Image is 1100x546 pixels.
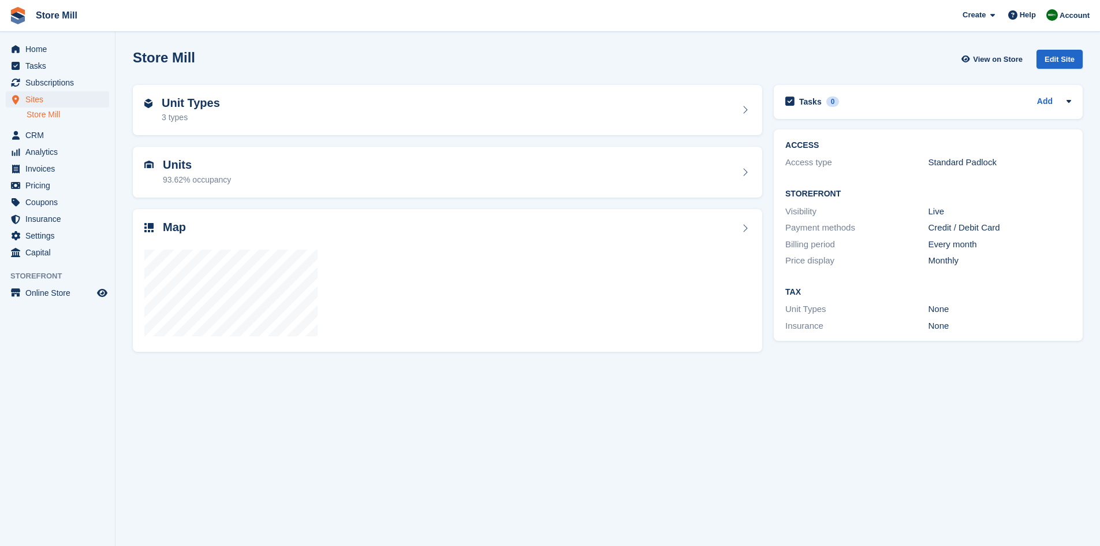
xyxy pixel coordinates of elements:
[1036,50,1083,73] a: Edit Site
[163,221,186,234] h2: Map
[25,194,95,210] span: Coupons
[960,50,1027,69] a: View on Store
[6,91,109,107] a: menu
[785,190,1071,199] h2: Storefront
[163,158,231,172] h2: Units
[25,41,95,57] span: Home
[785,205,928,218] div: Visibility
[929,221,1071,235] div: Credit / Debit Card
[826,96,840,107] div: 0
[6,211,109,227] a: menu
[1020,9,1036,21] span: Help
[963,9,986,21] span: Create
[929,156,1071,169] div: Standard Padlock
[1037,95,1053,109] a: Add
[144,99,152,108] img: unit-type-icn-2b2737a686de81e16bb02015468b77c625bbabd49415b5ef34ead5e3b44a266d.svg
[785,221,928,235] div: Payment methods
[929,303,1071,316] div: None
[25,211,95,227] span: Insurance
[929,254,1071,268] div: Monthly
[25,91,95,107] span: Sites
[6,285,109,301] a: menu
[785,288,1071,297] h2: Tax
[1046,9,1058,21] img: Angus
[25,285,95,301] span: Online Store
[95,286,109,300] a: Preview store
[25,177,95,194] span: Pricing
[6,244,109,261] a: menu
[27,109,109,120] a: Store Mill
[929,238,1071,251] div: Every month
[785,303,928,316] div: Unit Types
[31,6,82,25] a: Store Mill
[133,209,762,352] a: Map
[6,177,109,194] a: menu
[162,112,220,124] div: 3 types
[6,194,109,210] a: menu
[973,54,1023,65] span: View on Store
[6,161,109,177] a: menu
[25,75,95,91] span: Subscriptions
[133,50,195,65] h2: Store Mill
[25,58,95,74] span: Tasks
[785,156,928,169] div: Access type
[25,161,95,177] span: Invoices
[785,320,928,333] div: Insurance
[1036,50,1083,69] div: Edit Site
[6,41,109,57] a: menu
[785,254,928,268] div: Price display
[10,270,115,282] span: Storefront
[785,141,1071,150] h2: ACCESS
[25,127,95,143] span: CRM
[6,75,109,91] a: menu
[163,174,231,186] div: 93.62% occupancy
[133,147,762,198] a: Units 93.62% occupancy
[929,205,1071,218] div: Live
[929,320,1071,333] div: None
[1060,10,1090,21] span: Account
[785,238,928,251] div: Billing period
[25,244,95,261] span: Capital
[6,127,109,143] a: menu
[6,58,109,74] a: menu
[6,144,109,160] a: menu
[25,228,95,244] span: Settings
[162,96,220,110] h2: Unit Types
[799,96,822,107] h2: Tasks
[144,223,154,232] img: map-icn-33ee37083ee616e46c38cad1a60f524a97daa1e2b2c8c0bc3eb3415660979fc1.svg
[9,7,27,24] img: stora-icon-8386f47178a22dfd0bd8f6a31ec36ba5ce8667c1dd55bd0f319d3a0aa187defe.svg
[6,228,109,244] a: menu
[25,144,95,160] span: Analytics
[144,161,154,169] img: unit-icn-7be61d7bf1b0ce9d3e12c5938cc71ed9869f7b940bace4675aadf7bd6d80202e.svg
[133,85,762,136] a: Unit Types 3 types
